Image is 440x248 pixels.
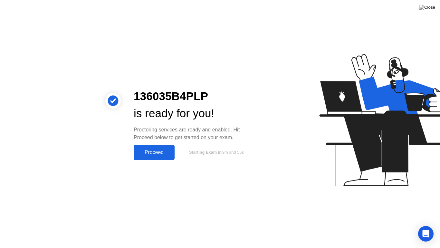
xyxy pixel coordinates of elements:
[136,150,173,155] div: Proceed
[134,88,253,105] div: 136035B4PLP
[419,5,435,10] img: Close
[178,146,253,159] button: Starting Exam in9m and 55s
[134,126,253,141] div: Proctoring services are ready and enabled. Hit Proceed below to get started on your exam.
[222,150,244,155] span: 9m and 55s
[134,105,253,122] div: is ready for you!
[134,145,175,160] button: Proceed
[418,226,434,242] div: Open Intercom Messenger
